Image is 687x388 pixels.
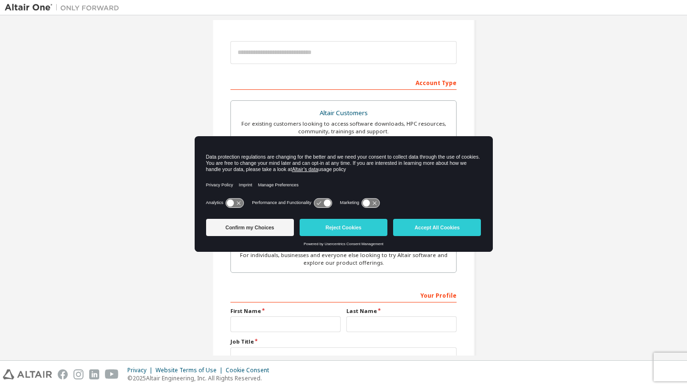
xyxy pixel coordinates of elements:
[237,251,450,267] div: For individuals, businesses and everyone else looking to try Altair software and explore our prod...
[127,366,156,374] div: Privacy
[230,287,457,302] div: Your Profile
[226,366,275,374] div: Cookie Consent
[73,369,83,379] img: instagram.svg
[58,369,68,379] img: facebook.svg
[230,307,341,315] label: First Name
[230,75,457,90] div: Account Type
[237,120,450,135] div: For existing customers looking to access software downloads, HPC resources, community, trainings ...
[230,338,457,345] label: Job Title
[3,369,52,379] img: altair_logo.svg
[346,307,457,315] label: Last Name
[237,107,450,120] div: Altair Customers
[156,366,226,374] div: Website Terms of Use
[105,369,119,379] img: youtube.svg
[5,3,124,12] img: Altair One
[127,374,275,382] p: © 2025 Altair Engineering, Inc. All Rights Reserved.
[89,369,99,379] img: linkedin.svg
